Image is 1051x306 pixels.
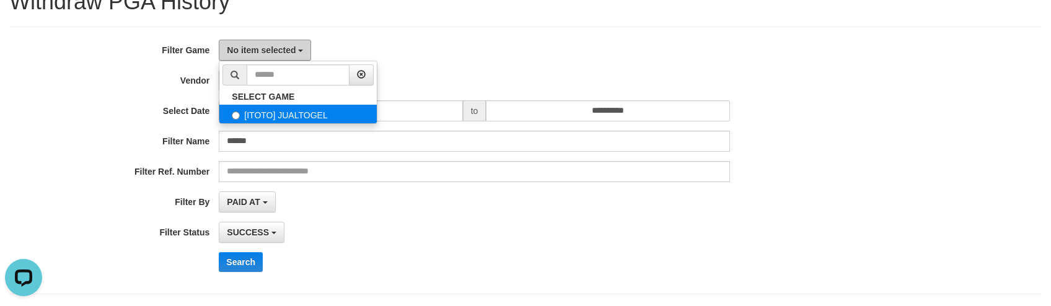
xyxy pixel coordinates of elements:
[227,197,260,207] span: PAID AT
[227,227,269,237] span: SUCCESS
[232,111,240,120] input: [ITOTO] JUALTOGEL
[219,40,311,61] button: No item selected
[463,100,486,121] span: to
[219,105,377,123] label: [ITOTO] JUALTOGEL
[232,92,294,102] b: SELECT GAME
[219,89,377,105] a: SELECT GAME
[219,191,275,212] button: PAID AT
[5,5,42,42] button: Open LiveChat chat widget
[219,252,263,272] button: Search
[219,222,284,243] button: SUCCESS
[227,45,296,55] span: No item selected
